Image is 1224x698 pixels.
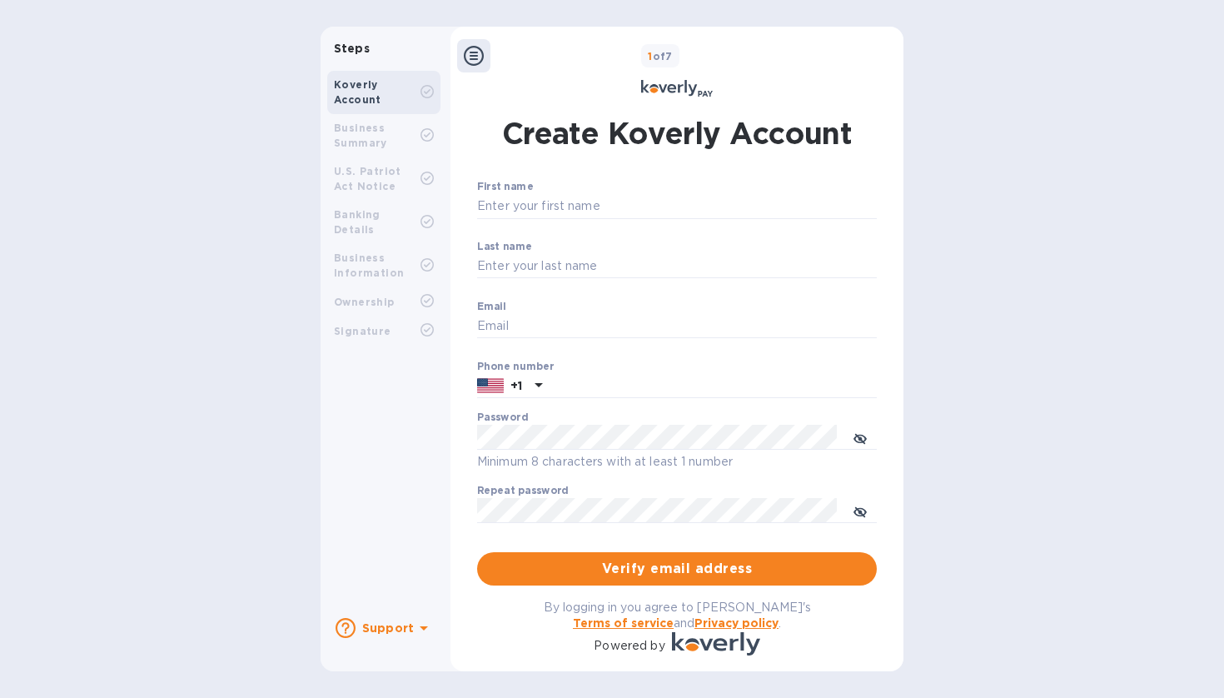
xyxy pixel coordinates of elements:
span: 1 [648,50,652,62]
b: Ownership [334,296,395,308]
p: Powered by [594,637,664,655]
a: Privacy policy [694,616,779,630]
label: First name [477,182,533,192]
b: Business Information [334,252,404,279]
b: of 7 [648,50,673,62]
input: Enter your first name [477,194,877,219]
input: Enter your last name [477,254,877,279]
span: Verify email address [490,559,863,579]
b: Business Summary [334,122,387,149]
img: US [477,376,504,395]
span: By logging in you agree to [PERSON_NAME]'s and . [544,601,811,630]
label: Phone number [477,361,554,371]
label: Last name [477,242,532,252]
button: toggle password visibility [843,421,877,454]
label: Repeat password [477,486,569,496]
b: Steps [334,42,370,55]
b: U.S. Patriot Act Notice [334,165,401,192]
b: Koverly Account [334,78,381,106]
b: Banking Details [334,208,381,236]
h1: Create Koverly Account [502,112,853,154]
a: Terms of service [573,616,674,630]
label: Email [477,302,506,312]
input: Email [477,314,877,339]
b: Signature [334,325,391,337]
label: Password [477,413,528,423]
button: toggle password visibility [843,494,877,527]
b: Support [362,621,414,635]
p: Minimum 8 characters with at least 1 number [477,452,877,471]
button: Verify email address [477,552,877,586]
p: +1 [510,377,522,394]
